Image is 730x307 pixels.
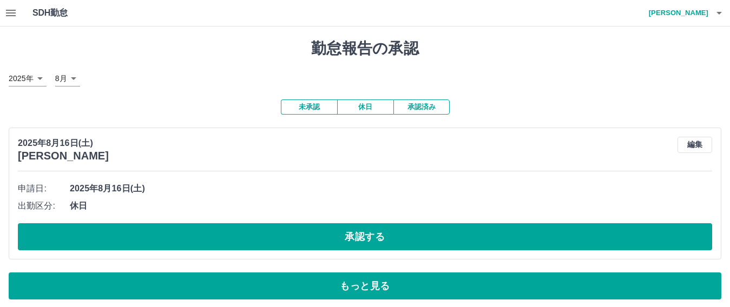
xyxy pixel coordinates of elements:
h1: 勤怠報告の承認 [9,39,721,58]
button: 承認する [18,223,712,250]
p: 2025年8月16日(土) [18,137,109,150]
div: 8月 [55,71,80,86]
button: もっと見る [9,272,721,299]
div: 2025年 [9,71,47,86]
span: 申請日: [18,182,70,195]
h3: [PERSON_NAME] [18,150,109,162]
span: 出勤区分: [18,199,70,212]
span: 休日 [70,199,712,212]
button: 未承認 [281,99,337,115]
button: 承認済み [393,99,450,115]
button: 休日 [337,99,393,115]
button: 編集 [678,137,712,153]
span: 2025年8月16日(土) [70,182,712,195]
